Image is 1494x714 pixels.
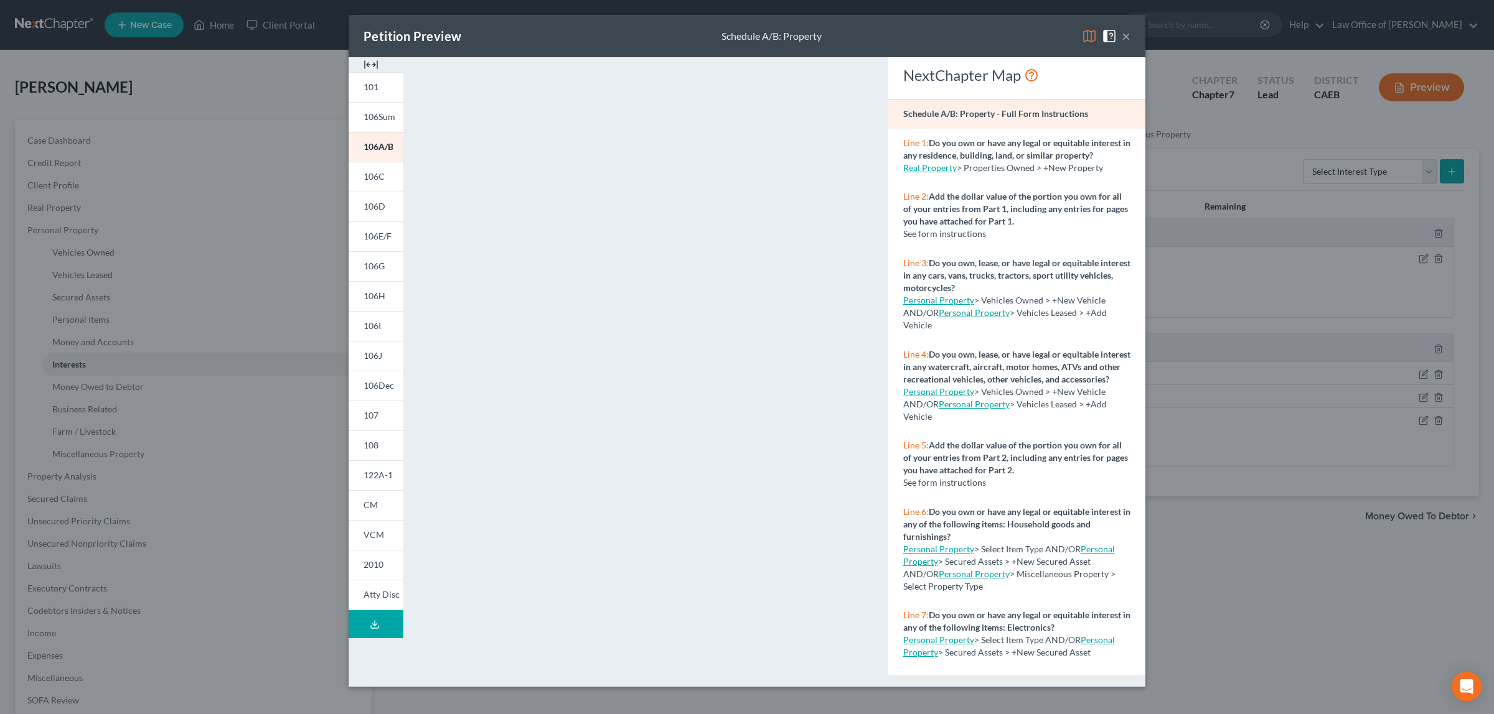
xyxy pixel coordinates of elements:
[349,192,403,221] a: 106D
[364,320,381,331] span: 106I
[939,568,1010,579] a: Personal Property
[364,410,378,420] span: 107
[364,470,393,480] span: 122A-1
[903,349,1130,384] strong: Do you own, lease, or have legal or equitable interest in any watercraft, aircraft, motor homes, ...
[903,257,1130,293] strong: Do you own, lease, or have legal or equitable interest in any cars, vans, trucks, tractors, sport...
[903,634,974,645] a: Personal Property
[349,72,403,102] a: 101
[1102,29,1117,44] img: help-close-5ba153eb36485ed6c1ea00a893f15db1cb9b99d6cae46e1a8edb6c62d00a1a76.svg
[903,544,1081,554] span: > Select Item Type AND/OR
[364,141,393,152] span: 106A/B
[903,257,929,268] span: Line 3:
[364,231,392,241] span: 106E/F
[364,350,382,361] span: 106J
[349,251,403,281] a: 106G
[349,371,403,401] a: 106Dec
[903,399,1107,422] span: > Vehicles Leased > +Add Vehicle
[349,490,403,520] a: CM
[1082,29,1097,44] img: map-eea8200ae884c6f1103ae1953ef3d486a96c86aabb227e865a55264e3737af1f.svg
[364,171,385,182] span: 106C
[903,440,929,450] span: Line 5:
[903,295,1106,318] span: > Vehicles Owned > +New Vehicle AND/OR
[349,221,403,251] a: 106E/F
[903,295,974,305] a: Personal Property
[426,67,865,674] iframe: <object ng-attr-data='[URL][DOMAIN_NAME]' type='application/pdf' width='100%' height='975px'></ob...
[903,568,1116,591] span: > Miscellaneous Property > Select Property Type
[1452,672,1482,702] div: Open Intercom Messenger
[903,477,986,488] span: See form instructions
[903,137,929,148] span: Line 1:
[903,108,1088,119] strong: Schedule A/B: Property - Full Form Instructions
[957,162,1103,173] span: > Properties Owned > +New Property
[903,307,1107,330] span: > Vehicles Leased > +Add Vehicle
[349,430,403,460] a: 108
[349,162,403,192] a: 106C
[903,440,1128,475] strong: Add the dollar value of the portion you own for all of your entries from Part 2, including any en...
[349,580,403,610] a: Atty Disc
[903,228,986,239] span: See form instructions
[903,610,929,620] span: Line 7:
[1122,29,1130,44] button: ×
[349,311,403,341] a: 106I
[349,281,403,311] a: 106H
[364,27,461,45] div: Petition Preview
[349,520,403,550] a: VCM
[364,201,385,211] span: 106D
[721,29,822,44] div: Schedule A/B: Property
[903,191,1128,226] strong: Add the dollar value of the portion you own for all of your entries from Part 1, including any en...
[364,529,384,540] span: VCM
[364,499,378,510] span: CM
[364,81,378,92] span: 101
[939,307,1010,318] a: Personal Property
[349,460,403,490] a: 122A-1
[939,399,1010,409] a: Personal Property
[364,589,400,600] span: Atty Disc
[903,544,974,554] a: Personal Property
[364,559,383,570] span: 2010
[903,191,929,202] span: Line 2:
[364,261,385,271] span: 106G
[903,386,974,397] a: Personal Property
[903,65,1130,85] div: NextChapter Map
[903,137,1130,160] strong: Do you own or have any legal or equitable interest in any residence, building, land, or similar p...
[349,550,403,580] a: 2010
[364,57,378,72] img: expand-e0f6d898513216a626fdd78e52531dac95497ffd26381d4c15ee2fc46db09dca.svg
[903,506,929,517] span: Line 6:
[903,544,1115,579] span: > Secured Assets > +New Secured Asset AND/OR
[364,440,378,450] span: 108
[903,506,1130,542] strong: Do you own or have any legal or equitable interest in any of the following items: Household goods...
[364,111,395,122] span: 106Sum
[903,544,1115,567] a: Personal Property
[903,386,1106,409] span: > Vehicles Owned > +New Vehicle AND/OR
[903,634,1081,645] span: > Select Item Type AND/OR
[903,349,929,359] span: Line 4:
[349,401,403,430] a: 107
[364,290,385,301] span: 106H
[364,380,394,391] span: 106Dec
[349,132,403,162] a: 106A/B
[903,162,957,173] a: Real Property
[349,341,403,371] a: 106J
[903,610,1130,633] strong: Do you own or have any legal or equitable interest in any of the following items: Electronics?
[349,102,403,132] a: 106Sum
